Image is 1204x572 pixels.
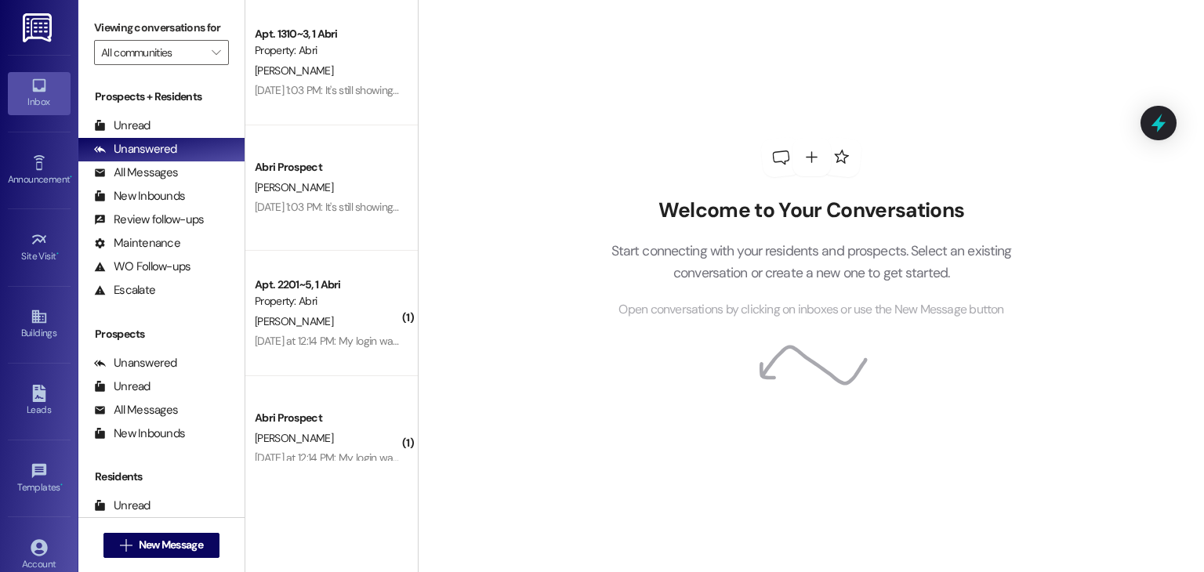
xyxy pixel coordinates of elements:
[8,303,71,346] a: Buildings
[94,282,155,299] div: Escalate
[255,431,333,445] span: [PERSON_NAME]
[94,212,204,228] div: Review follow-ups
[94,188,185,205] div: New Inbounds
[8,226,71,269] a: Site Visit •
[94,402,178,418] div: All Messages
[255,334,697,348] div: [DATE] at 12:14 PM: My login was working but the a actual site wasn't pulling up I'll try it agai...
[255,180,333,194] span: [PERSON_NAME]
[94,16,229,40] label: Viewing conversations for
[94,165,178,181] div: All Messages
[587,240,1035,284] p: Start connecting with your residents and prospects. Select an existing conversation or create a n...
[255,63,333,78] span: [PERSON_NAME]
[255,159,400,176] div: Abri Prospect
[8,72,71,114] a: Inbox
[139,537,203,553] span: New Message
[94,118,150,134] div: Unread
[94,425,185,442] div: New Inbounds
[23,13,55,42] img: ResiDesk Logo
[70,172,72,183] span: •
[255,200,452,214] div: [DATE] 1:03 PM: It's still showing 380 for rent.
[94,259,190,275] div: WO Follow-ups
[255,26,400,42] div: Apt. 1310~3, 1 Abri
[120,539,132,552] i: 
[587,198,1035,223] h2: Welcome to Your Conversations
[78,89,245,105] div: Prospects + Residents
[78,469,245,485] div: Residents
[56,248,59,259] span: •
[103,533,219,558] button: New Message
[101,40,204,65] input: All communities
[255,277,400,293] div: Apt. 2201~5, 1 Abri
[255,410,400,426] div: Abri Prospect
[94,235,180,252] div: Maintenance
[8,458,71,500] a: Templates •
[212,46,220,59] i: 
[94,355,177,371] div: Unanswered
[618,300,1003,320] span: Open conversations by clicking on inboxes or use the New Message button
[8,380,71,422] a: Leads
[94,141,177,157] div: Unanswered
[255,293,400,310] div: Property: Abri
[255,451,697,465] div: [DATE] at 12:14 PM: My login was working but the a actual site wasn't pulling up I'll try it agai...
[60,480,63,491] span: •
[255,83,452,97] div: [DATE] 1:03 PM: It's still showing 380 for rent.
[78,326,245,342] div: Prospects
[94,498,150,514] div: Unread
[94,378,150,395] div: Unread
[255,314,333,328] span: [PERSON_NAME]
[255,42,400,59] div: Property: Abri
